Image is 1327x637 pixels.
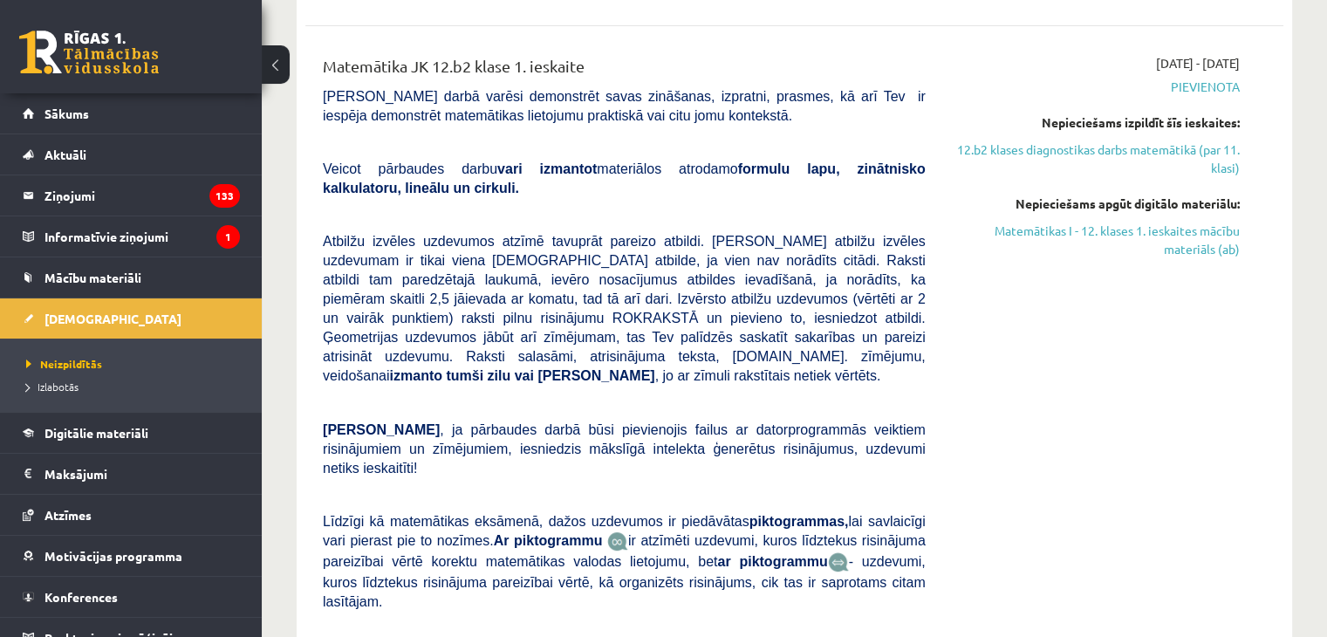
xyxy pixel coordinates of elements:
a: Informatīvie ziņojumi1 [23,216,240,257]
legend: Ziņojumi [44,175,240,216]
span: [PERSON_NAME] darbā varēsi demonstrēt savas zināšanas, izpratni, prasmes, kā arī Tev ir iespēja d... [323,89,926,123]
a: Konferences [23,577,240,617]
span: Izlabotās [26,380,79,394]
b: piktogrammas, [749,514,849,529]
span: Mācību materiāli [44,270,141,285]
b: ar piktogrammu [717,554,827,569]
a: Motivācijas programma [23,536,240,576]
span: [DEMOGRAPHIC_DATA] [44,311,181,326]
span: Konferences [44,589,118,605]
b: tumši zilu vai [PERSON_NAME] [446,368,654,383]
img: JfuEzvunn4EvwAAAAASUVORK5CYII= [607,531,628,551]
span: Atbilžu izvēles uzdevumos atzīmē tavuprāt pareizo atbildi. [PERSON_NAME] atbilžu izvēles uzdevuma... [323,234,926,383]
a: Matemātikas I - 12. klases 1. ieskaites mācību materiāls (ab) [952,222,1240,258]
b: formulu lapu, zinātnisko kalkulatoru, lineālu un cirkuli. [323,161,926,195]
a: Neizpildītās [26,356,244,372]
b: vari izmantot [497,161,597,176]
a: Maksājumi [23,454,240,494]
span: Pievienota [952,78,1240,96]
b: izmanto [390,368,442,383]
a: Digitālie materiāli [23,413,240,453]
span: Digitālie materiāli [44,425,148,441]
a: Atzīmes [23,495,240,535]
span: Neizpildītās [26,357,102,371]
span: Veicot pārbaudes darbu materiālos atrodamo [323,161,926,195]
a: Izlabotās [26,379,244,394]
span: Atzīmes [44,507,92,523]
legend: Maksājumi [44,454,240,494]
i: 133 [209,184,240,208]
img: wKvN42sLe3LLwAAAABJRU5ErkJggg== [828,552,849,572]
span: ir atzīmēti uzdevumi, kuros līdztekus risinājuma pareizībai vērtē korektu matemātikas valodas lie... [323,533,926,569]
span: Līdzīgi kā matemātikas eksāmenā, dažos uzdevumos ir piedāvātas lai savlaicīgi vari pierast pie to... [323,514,926,548]
span: , ja pārbaudes darbā būsi pievienojis failus ar datorprogrammās veiktiem risinājumiem un zīmējumi... [323,422,926,476]
span: - uzdevumi, kuros līdztekus risinājuma pareizībai vērtē, kā organizēts risinājums, cik tas ir sap... [323,554,926,609]
span: Motivācijas programma [44,548,182,564]
span: [PERSON_NAME] [323,422,440,437]
span: [DATE] - [DATE] [1156,54,1240,72]
a: Aktuāli [23,134,240,175]
div: Nepieciešams apgūt digitālo materiālu: [952,195,1240,213]
a: Ziņojumi133 [23,175,240,216]
a: 12.b2 klases diagnostikas darbs matemātikā (par 11. klasi) [952,140,1240,177]
i: 1 [216,225,240,249]
a: [DEMOGRAPHIC_DATA] [23,298,240,339]
span: Aktuāli [44,147,86,162]
b: Ar piktogrammu [494,533,603,548]
legend: Informatīvie ziņojumi [44,216,240,257]
div: Matemātika JK 12.b2 klase 1. ieskaite [323,54,926,86]
a: Mācību materiāli [23,257,240,298]
div: Nepieciešams izpildīt šīs ieskaites: [952,113,1240,132]
a: Sākums [23,93,240,134]
span: Sākums [44,106,89,121]
a: Rīgas 1. Tālmācības vidusskola [19,31,159,74]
